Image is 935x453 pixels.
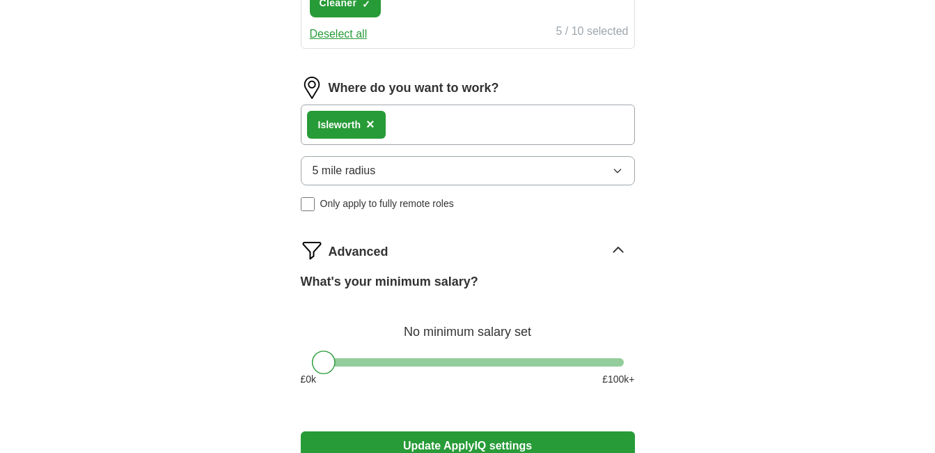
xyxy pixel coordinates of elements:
div: 5 / 10 selected [556,23,628,43]
img: location.png [301,77,323,99]
div: Isleworth [318,118,361,132]
img: filter [301,239,323,261]
button: Deselect all [310,26,368,43]
span: × [366,116,375,132]
span: £ 100 k+ [602,372,634,387]
label: What's your minimum salary? [301,272,478,291]
input: Only apply to fully remote roles [301,197,315,211]
label: Where do you want to work? [329,79,499,98]
span: 5 mile radius [313,162,376,179]
span: Only apply to fully remote roles [320,197,454,211]
button: 5 mile radius [301,156,635,185]
button: × [366,114,375,135]
span: Advanced [329,243,388,261]
div: No minimum salary set [301,308,635,341]
span: £ 0 k [301,372,317,387]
